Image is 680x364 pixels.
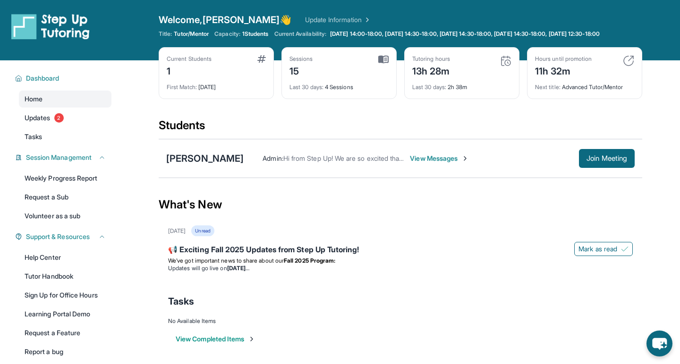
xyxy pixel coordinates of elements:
[535,78,634,91] div: Advanced Tutor/Mentor
[535,55,592,63] div: Hours until promotion
[22,74,106,83] button: Dashboard
[19,306,111,323] a: Learning Portal Demo
[159,118,642,139] div: Students
[328,30,602,38] a: [DATE] 14:00-18:00, [DATE] 14:30-18:00, [DATE] 14:30-18:00, [DATE] 14:30-18:00, [DATE] 12:30-18:00
[242,30,269,38] span: 1 Students
[330,30,600,38] span: [DATE] 14:00-18:00, [DATE] 14:30-18:00, [DATE] 14:30-18:00, [DATE] 14:30-18:00, [DATE] 12:30-18:00
[19,109,111,126] a: Updates2
[168,317,633,325] div: No Available Items
[26,74,59,83] span: Dashboard
[26,232,90,241] span: Support & Resources
[412,78,511,91] div: 2h 38m
[166,152,244,165] div: [PERSON_NAME]
[289,55,313,63] div: Sessions
[535,63,592,78] div: 11h 32m
[535,83,561,91] span: Next title :
[159,184,642,225] div: What's New
[167,78,266,91] div: [DATE]
[412,55,450,63] div: Tutoring hours
[159,13,292,26] span: Welcome, [PERSON_NAME] 👋
[305,15,371,25] a: Update Information
[586,156,627,161] span: Join Meeting
[191,225,214,236] div: Unread
[412,63,450,78] div: 13h 28m
[19,91,111,108] a: Home
[19,268,111,285] a: Tutor Handbook
[168,257,284,264] span: We’ve got important news to share about our
[378,55,389,64] img: card
[623,55,634,66] img: card
[19,343,111,360] a: Report a bug
[25,113,51,123] span: Updates
[176,334,255,344] button: View Completed Items
[167,55,212,63] div: Current Students
[214,30,240,38] span: Capacity:
[168,265,633,272] li: Updates will go live on
[174,30,209,38] span: Tutor/Mentor
[167,83,197,91] span: First Match :
[263,154,283,162] span: Admin :
[412,83,446,91] span: Last 30 days :
[257,55,266,63] img: card
[168,295,194,308] span: Tasks
[274,30,326,38] span: Current Availability:
[22,232,106,241] button: Support & Resources
[54,113,64,123] span: 2
[19,324,111,341] a: Request a Feature
[284,257,335,264] strong: Fall 2025 Program:
[19,207,111,224] a: Volunteer as a sub
[578,244,617,254] span: Mark as read
[574,242,633,256] button: Mark as read
[500,55,511,66] img: card
[227,265,249,272] strong: [DATE]
[19,287,111,304] a: Sign Up for Office Hours
[26,153,92,162] span: Session Management
[289,83,323,91] span: Last 30 days :
[25,132,42,141] span: Tasks
[168,227,186,235] div: [DATE]
[25,94,42,104] span: Home
[289,63,313,78] div: 15
[362,15,371,25] img: Chevron Right
[19,189,111,206] a: Request a Sub
[11,13,90,40] img: logo
[19,170,111,187] a: Weekly Progress Report
[646,331,672,356] button: chat-button
[410,154,469,163] span: View Messages
[167,63,212,78] div: 1
[621,245,629,253] img: Mark as read
[19,249,111,266] a: Help Center
[19,128,111,145] a: Tasks
[159,30,172,38] span: Title:
[168,244,633,257] div: 📢 Exciting Fall 2025 Updates from Step Up Tutoring!
[22,153,106,162] button: Session Management
[579,149,635,168] button: Join Meeting
[461,155,469,162] img: Chevron-Right
[289,78,389,91] div: 4 Sessions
